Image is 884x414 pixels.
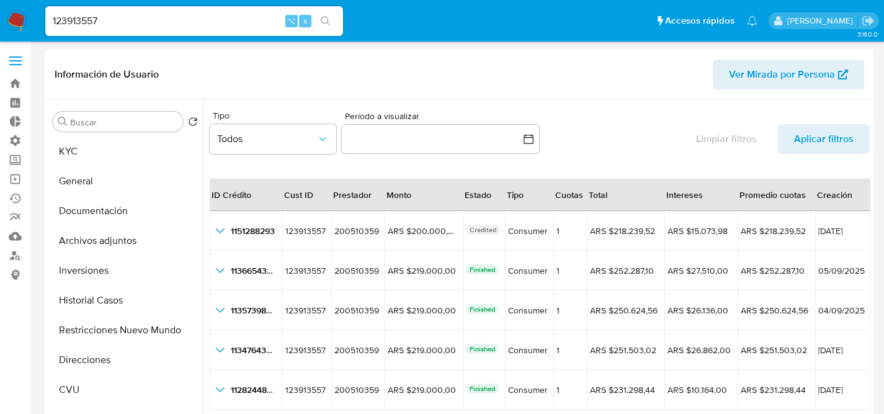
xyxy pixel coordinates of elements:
[45,13,343,29] input: Buscar usuario o caso...
[48,226,203,256] button: Archivos adjuntos
[70,117,178,128] input: Buscar
[313,12,338,30] button: search-icon
[729,60,835,89] span: Ver Mirada por Persona
[713,60,864,89] button: Ver Mirada por Persona
[787,15,857,27] p: facundo.marin@mercadolibre.com
[303,15,307,27] span: s
[665,14,734,27] span: Accesos rápidos
[287,15,296,27] span: ⌥
[48,256,203,286] button: Inversiones
[58,117,68,127] button: Buscar
[48,166,203,196] button: General
[188,117,198,130] button: Volver al orden por defecto
[48,315,203,345] button: Restricciones Nuevo Mundo
[55,68,159,81] h1: Información de Usuario
[48,375,203,405] button: CVU
[48,286,203,315] button: Historial Casos
[48,345,203,375] button: Direcciones
[48,137,203,166] button: KYC
[862,14,875,27] a: Salir
[48,196,203,226] button: Documentación
[747,16,757,26] a: Notificaciones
